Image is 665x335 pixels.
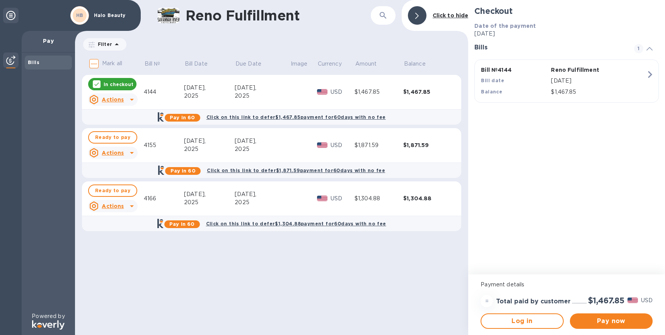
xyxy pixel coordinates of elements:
p: Pay [28,37,69,45]
p: Reno Fulfillment [551,66,618,74]
div: $1,871.59 [403,141,452,149]
button: Log in [481,313,563,329]
img: USD [627,298,638,303]
span: Bill Date [185,60,218,68]
p: Amount [355,60,377,68]
b: Click to hide [433,12,469,19]
div: 2025 [235,198,290,206]
h3: Bills [474,44,625,51]
p: Bill № [145,60,160,68]
span: Pay now [576,316,646,326]
span: Balance [404,60,436,68]
h2: $1,467.85 [588,296,624,305]
b: Click on this link to defer $1,304.88 payment for 60 days with no fee [206,221,386,227]
div: [DATE], [235,190,290,198]
div: $1,467.85 [355,88,403,96]
div: 4144 [144,88,184,96]
p: Mark all [102,59,122,68]
div: $1,871.59 [355,141,403,149]
b: Bills [28,59,39,65]
div: [DATE], [235,84,290,92]
div: = [481,295,493,307]
b: Pay in 60 [171,168,196,174]
div: [DATE], [235,137,290,145]
p: Currency [318,60,342,68]
p: USD [641,296,653,305]
h2: Checkout [474,6,659,16]
p: Bill № 4144 [481,66,548,74]
p: Halo Beauty [94,13,133,18]
p: Balance [404,60,426,68]
p: Bill Date [185,60,208,68]
img: USD [317,142,327,148]
u: Actions [102,150,124,156]
u: Actions [102,203,124,209]
div: [DATE], [184,137,235,145]
p: USD [331,141,355,149]
span: Amount [355,60,387,68]
u: Actions [102,96,124,103]
div: $1,304.88 [355,195,403,203]
div: [DATE], [184,84,235,92]
div: $1,467.85 [403,88,452,96]
img: Logo [32,320,65,330]
button: Ready to pay [88,131,137,144]
div: 2025 [184,198,235,206]
p: USD [331,88,355,96]
span: Ready to pay [95,133,130,142]
b: Click on this link to defer $1,871.59 payment for 60 days with no fee [207,167,385,173]
b: Pay in 60 [169,221,194,227]
img: USD [317,89,327,95]
div: 2025 [235,92,290,100]
p: [DATE] [551,77,646,85]
b: Bill date [481,78,504,83]
span: Due Date [235,60,271,68]
button: Pay now [570,313,653,329]
b: Pay in 60 [170,115,195,120]
b: HB [76,12,84,18]
span: Ready to pay [95,186,130,195]
b: Balance [481,89,502,95]
img: USD [317,196,327,201]
p: Due Date [235,60,261,68]
div: 2025 [184,92,235,100]
p: Powered by [32,312,65,320]
h3: Total paid by customer [496,298,571,305]
p: Filter [95,41,112,47]
p: Image [291,60,308,68]
p: [DATE] [474,30,659,38]
div: 2025 [235,145,290,153]
span: 1 [634,44,643,53]
button: Bill №4144Reno FulfillmentBill date[DATE]Balance$1,467.85 [474,59,659,103]
div: 4166 [144,195,184,203]
p: USD [331,195,355,203]
div: $1,304.88 [403,195,452,202]
div: 2025 [184,145,235,153]
p: Payment details [481,281,653,289]
div: [DATE], [184,190,235,198]
span: Bill № [145,60,171,68]
b: Click on this link to defer $1,467.85 payment for 60 days with no fee [206,114,386,120]
div: 4155 [144,141,184,149]
span: Log in [488,316,556,326]
p: $1,467.85 [551,88,646,96]
h1: Reno Fulfillment [186,7,371,24]
p: In checkout [104,81,133,88]
button: Ready to pay [88,184,137,197]
b: Date of the payment [474,23,536,29]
